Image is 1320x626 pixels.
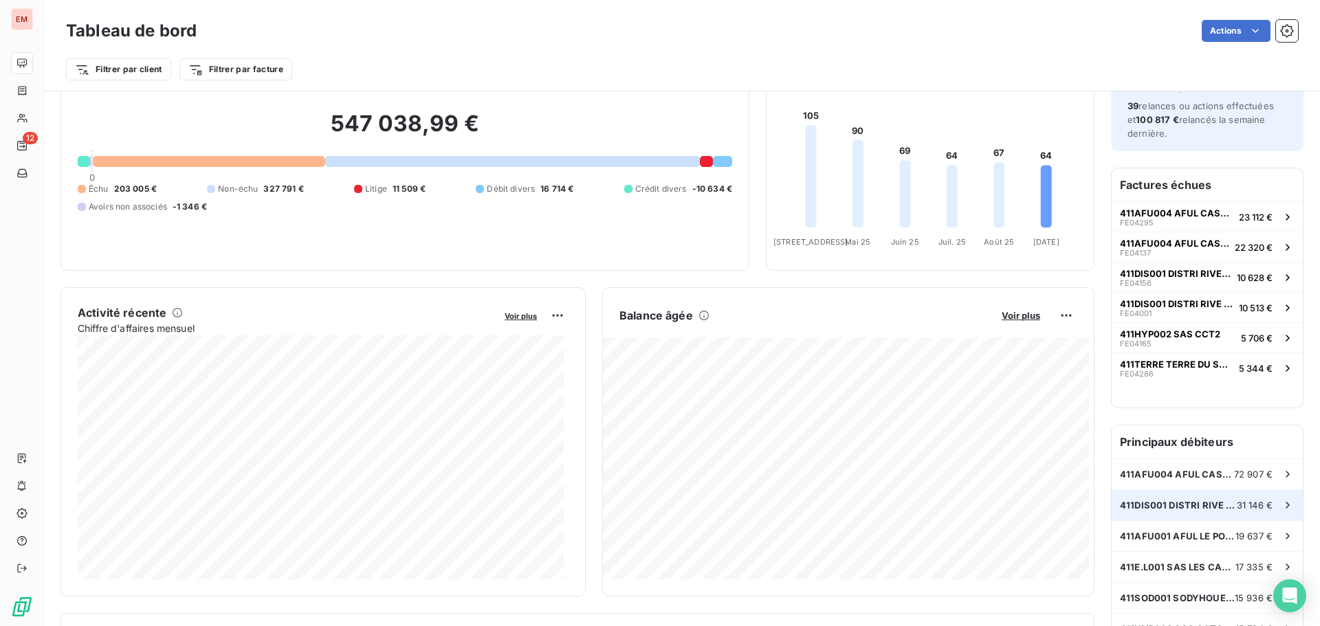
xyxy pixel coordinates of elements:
button: 411AFU004 AFUL CASABONAFE0413722 320 € [1112,232,1303,262]
span: 411SOD001 SODYHOUEST [1120,592,1235,603]
span: FE04286 [1120,370,1154,378]
button: 411HYP002 SAS CCT2FE041655 706 € [1112,322,1303,353]
tspan: [STREET_ADDRESS] [773,237,848,247]
button: Filtrer par client [66,58,171,80]
span: Litige [365,183,387,195]
span: 411DIS001 DISTRI RIVE GAUCHE [1120,500,1237,511]
span: FE04295 [1120,219,1154,227]
button: Filtrer par facture [179,58,292,80]
span: Voir plus [1002,310,1040,321]
tspan: Mai 25 [845,237,870,247]
span: 411AFU004 AFUL CASABONA [1120,238,1229,249]
tspan: [DATE] [1033,237,1059,247]
span: FE04156 [1120,279,1152,287]
span: FE04137 [1120,249,1151,257]
span: 411E.L001 SAS LES CASERNES DISTRIBUTION/[DOMAIN_NAME] LES CASERNES [1120,561,1235,572]
span: -10 634 € [692,183,732,195]
span: 411AFU004 AFUL CASABONA [1120,208,1233,219]
tspan: Juil. 25 [938,237,966,247]
div: Open Intercom Messenger [1273,579,1306,612]
span: Crédit divers [635,183,687,195]
span: 16 714 € [540,183,573,195]
span: Non-échu [218,183,258,195]
tspan: Août 25 [984,237,1014,247]
button: Actions [1202,20,1270,42]
span: Voir plus [505,311,537,321]
span: 12 [23,132,38,144]
span: 100 817 € [1136,114,1178,125]
span: 39 [1127,100,1138,111]
div: EM [11,8,33,30]
span: Débit divers [487,183,535,195]
span: -1 346 € [173,201,207,213]
img: Logo LeanPay [11,596,33,618]
span: 19 637 € [1235,530,1273,541]
span: FE04165 [1120,339,1152,348]
h6: Balance âgée [619,307,693,324]
button: 411DIS001 DISTRI RIVE GAUCHEFE0415610 628 € [1112,262,1303,292]
span: 411DIS001 DISTRI RIVE GAUCHE [1120,298,1233,309]
span: 411DIS001 DISTRI RIVE GAUCHE [1120,268,1231,279]
h2: 547 038,99 € [78,110,732,151]
span: relances ou actions effectuées et relancés la semaine dernière. [1127,100,1274,139]
span: Chiffre d'affaires mensuel [78,321,495,335]
span: 5 706 € [1241,333,1273,344]
span: 17 335 € [1235,561,1273,572]
span: Avoirs non associés [89,201,167,213]
tspan: Juin 25 [891,237,919,247]
h6: Activité récente [78,304,166,321]
h3: Tableau de bord [66,19,197,43]
span: 15 936 € [1235,592,1273,603]
span: 5 344 € [1239,363,1273,374]
span: 411TERRE TERRE DU SUD CONSTRUCTIONS [1120,359,1233,370]
span: 411AFU004 AFUL CASABONA [1120,469,1234,480]
button: 411DIS001 DISTRI RIVE GAUCHEFE0400110 513 € [1112,292,1303,322]
span: 10 513 € [1239,302,1273,313]
h6: Principaux débiteurs [1112,425,1303,458]
span: 411AFU001 AFUL LE PORT SACRE COEUR [1120,530,1235,541]
span: FE04001 [1120,309,1152,317]
span: 10 628 € [1237,272,1273,283]
span: 31 146 € [1237,500,1273,511]
span: 411HYP002 SAS CCT2 [1120,328,1220,339]
span: 11 509 € [393,183,426,195]
span: Échu [89,183,109,195]
h6: Factures échues [1112,168,1303,201]
span: 72 907 € [1234,469,1273,480]
span: 327 791 € [263,183,303,195]
button: 411TERRE TERRE DU SUD CONSTRUCTIONSFE042865 344 € [1112,353,1303,383]
span: 0 [89,172,95,183]
span: 203 005 € [114,183,157,195]
span: 23 112 € [1239,212,1273,223]
button: Voir plus [998,309,1044,322]
button: 411AFU004 AFUL CASABONAFE0429523 112 € [1112,201,1303,232]
span: 22 320 € [1235,242,1273,253]
button: Voir plus [500,309,541,322]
